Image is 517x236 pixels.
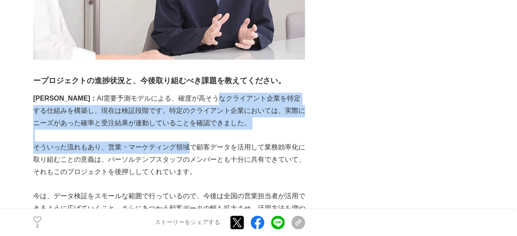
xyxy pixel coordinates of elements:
[33,142,305,178] p: そういった流れもあり、営業・マーケティング領域で顧客データを活用して業務効率化に取り組むことの意義は、パーソルテンプスタッフのメンバーとも十分に共有できていて、それもこのプロジェクトを後押しして...
[33,225,42,229] p: 2
[155,219,220,227] p: ストーリーをシェアする
[33,77,286,85] strong: ープロジェクトの進捗状況と、今後取り組むべき課題を教えてください。
[33,191,305,227] p: 今は、データ検証をスモールな範囲で行っているので、今後は全国の営業担当者が活用できるように広げていくこと、さらにあつかう顧客データの幅も拡大させ、活用方法を増やしていくことを目指しています。
[33,95,97,102] strong: [PERSON_NAME]：
[33,93,305,129] p: AI需要予測モデルによる、確度が高そうなクライアント企業を特定する仕組みを構築し、現在は検証段階です。特定のクライアント企業においては、実際にニーズがあった確率と受注結果が連動していることを確認...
